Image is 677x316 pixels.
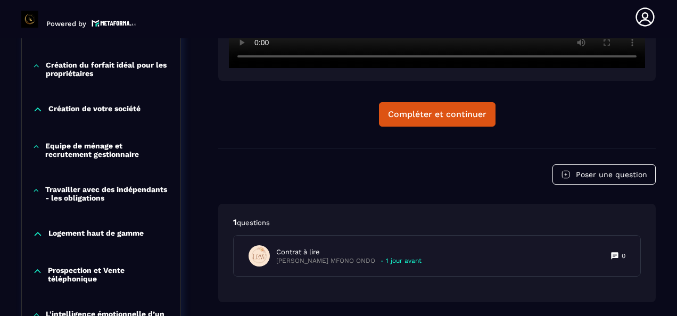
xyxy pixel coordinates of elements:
[381,257,422,265] p: - 1 jour avant
[276,257,375,265] p: [PERSON_NAME] MFONO ONDO
[92,19,136,28] img: logo
[276,247,422,257] p: Contrat à lire
[622,252,625,260] p: 0
[552,164,656,185] button: Poser une question
[46,61,170,78] p: Création du forfait idéal pour les propriétaires
[48,104,141,115] p: Création de votre société
[233,217,641,228] p: 1
[237,219,270,227] span: questions
[45,185,170,202] p: Travailler avec des indépendants - les obligations
[48,229,144,239] p: Logement haut de gamme
[388,109,486,120] div: Compléter et continuer
[379,102,496,127] button: Compléter et continuer
[46,20,86,28] p: Powered by
[21,11,38,28] img: logo-branding
[48,266,170,283] p: Prospection et Vente téléphonique
[45,142,170,159] p: Equipe de ménage et recrutement gestionnaire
